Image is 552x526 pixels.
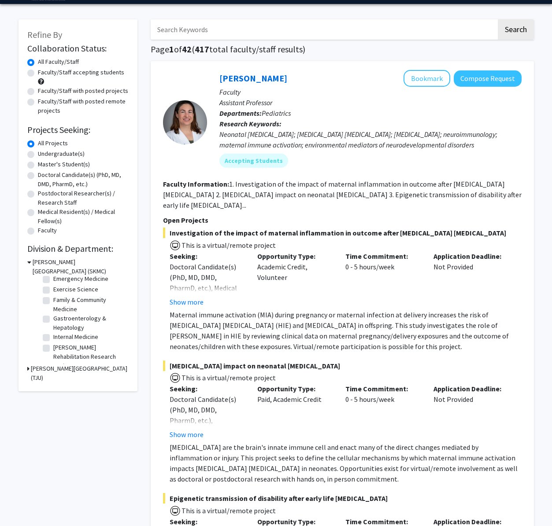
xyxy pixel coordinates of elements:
input: Search Keywords [151,19,496,40]
p: Faculty [219,87,522,97]
b: Faculty Information: [163,180,229,188]
label: Emergency Medicine [53,274,108,283]
span: [MEDICAL_DATA] impact on neonatal [MEDICAL_DATA] [163,360,522,371]
label: All Faculty/Staff [38,57,79,66]
p: Opportunity Type: [257,251,332,261]
span: Epigenetic transmission of disability after early life [MEDICAL_DATA] [163,493,522,504]
label: Faculty/Staff with posted remote projects [38,97,129,115]
iframe: Chat [7,486,37,519]
h3: [PERSON_NAME][GEOGRAPHIC_DATA] (TJU) [31,364,129,383]
label: Medical Resident(s) / Medical Fellow(s) [38,207,129,226]
button: Compose Request to Elizabeth Wright-Jin [454,70,522,87]
span: This is a virtual/remote project [181,241,276,250]
p: Open Projects [163,215,522,225]
b: Research Keywords: [219,119,282,128]
button: Search [498,19,534,40]
span: 1 [169,44,174,55]
label: Undergraduate(s) [38,149,85,158]
button: Add Elizabeth Wright-Jin to Bookmarks [404,70,450,87]
p: Maternal immune activation (MIA) during pregnancy or maternal infection at delivery increases the... [170,309,522,352]
div: Academic Credit, Volunteer [251,251,339,307]
label: Exercise Science [53,285,98,294]
h2: Division & Department: [27,243,129,254]
p: Opportunity Type: [257,383,332,394]
b: Departments: [219,109,262,118]
p: Application Deadline: [433,383,508,394]
label: Family & Community Medicine [53,295,126,314]
span: Investigation of the impact of maternal inflammation in outcome after [MEDICAL_DATA] [MEDICAL_DATA] [163,228,522,238]
fg-read-more: 1. Investigation of the impact of maternal inflammation in outcome after [MEDICAL_DATA] [MEDICAL_... [163,180,522,210]
p: Seeking: [170,383,245,394]
p: Seeking: [170,251,245,261]
label: Doctoral Candidate(s) (PhD, MD, DMD, PharmD, etc.) [38,170,129,189]
h1: Page of ( total faculty/staff results) [151,44,534,55]
a: [PERSON_NAME] [219,73,287,84]
label: Faculty [38,226,57,235]
h3: [PERSON_NAME][GEOGRAPHIC_DATA] (SKMC) [33,257,129,276]
button: Show more [170,297,204,307]
p: Time Commitment: [345,383,420,394]
button: Show more [170,429,204,440]
h2: Collaboration Status: [27,43,129,54]
label: Faculty/Staff with posted projects [38,86,128,96]
div: Neonatal [MEDICAL_DATA]; [MEDICAL_DATA] [MEDICAL_DATA]; [MEDICAL_DATA]; neuroimmunology; maternal... [219,129,522,150]
p: Application Deadline: [433,251,508,261]
label: Gastroenterology & Hepatology [53,314,126,332]
span: Pediatrics [262,109,291,118]
h2: Projects Seeking: [27,125,129,135]
label: Internal Medicine [53,332,98,342]
label: All Projects [38,139,68,148]
div: 0 - 5 hours/week [339,251,427,307]
div: Not Provided [427,383,515,440]
div: 0 - 5 hours/week [339,383,427,440]
span: 417 [195,44,209,55]
p: Assistant Professor [219,97,522,108]
span: 42 [182,44,192,55]
label: Faculty/Staff accepting students [38,68,124,77]
span: This is a virtual/remote project [181,373,276,382]
div: Doctoral Candidate(s) (PhD, MD, DMD, PharmD, etc.), Medical Resident(s) / Medical Fellow(s) [170,261,245,314]
div: Doctoral Candidate(s) (PhD, MD, DMD, PharmD, etc.), Postdoctoral Researcher(s) / Research Staff, ... [170,394,245,478]
div: Paid, Academic Credit [251,383,339,440]
label: Master's Student(s) [38,160,90,169]
label: [PERSON_NAME] Rehabilitation Research Institute [53,343,126,371]
p: Time Commitment: [345,251,420,261]
span: This is a virtual/remote project [181,506,276,515]
mat-chip: Accepting Students [219,154,288,168]
span: Refine By [27,29,62,40]
p: [MEDICAL_DATA] are the brain's innate immune cell and enact many of the direct changes mediated b... [170,442,522,484]
div: Not Provided [427,251,515,307]
label: Postdoctoral Researcher(s) / Research Staff [38,189,129,207]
